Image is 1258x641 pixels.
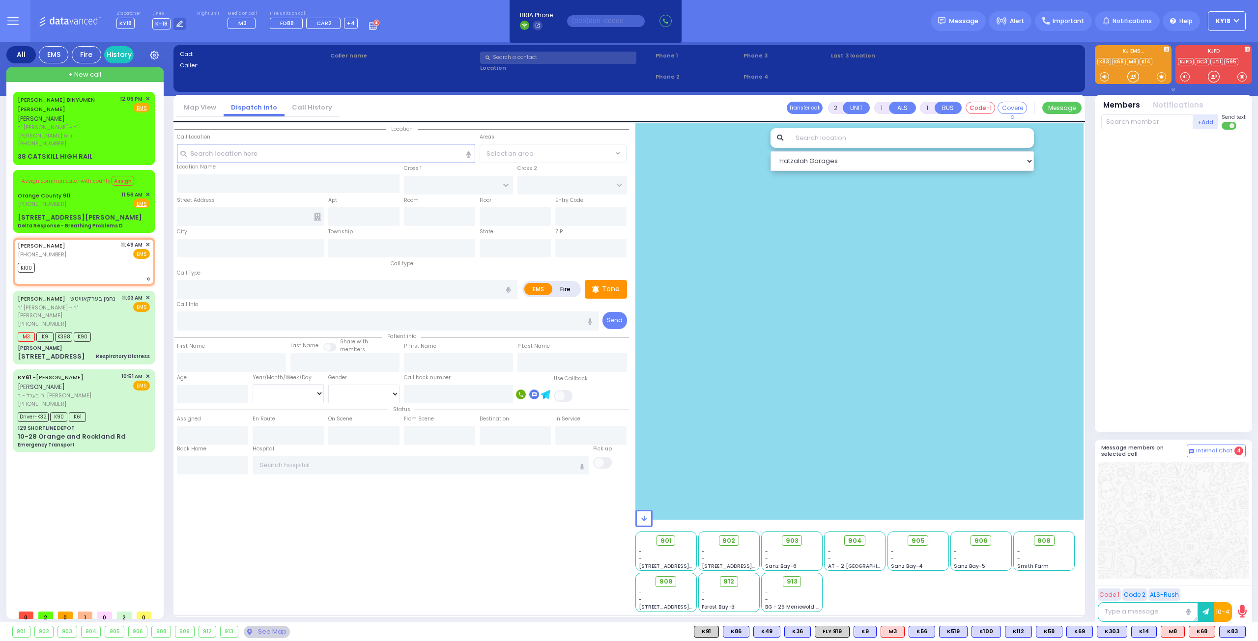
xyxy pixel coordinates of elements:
a: Map View [176,103,224,112]
label: Township [328,228,353,236]
div: All [6,46,36,63]
span: M3 [238,19,247,27]
span: - [765,548,768,555]
span: 906 [974,536,988,546]
div: 905 [105,626,124,637]
div: 10-28 Orange and Rockland Rd [18,432,126,442]
span: Important [1053,17,1084,26]
label: City [177,228,187,236]
small: Share with [340,338,368,345]
label: Turn off text [1222,121,1237,131]
span: 2 [117,612,132,619]
button: BUS [935,102,962,114]
span: members [340,346,365,353]
button: Transfer call [787,102,823,114]
div: 908 [152,626,171,637]
label: State [480,228,493,236]
div: K303 [1097,626,1127,638]
a: Util [1210,58,1223,65]
label: Areas [480,133,494,141]
button: Notifications [1153,100,1203,111]
span: [PHONE_NUMBER] [18,400,66,408]
span: EMS [133,249,150,259]
label: Pick up [593,445,612,453]
label: From Scene [404,415,434,423]
div: Delta Response - Breathing Problems D [18,222,123,229]
div: Respiratory Distress [96,353,150,360]
label: Cross 1 [404,165,422,172]
span: 2 [38,612,53,619]
label: First Name [177,342,205,350]
span: - [765,596,768,603]
input: Search location [789,128,1034,148]
span: - [954,555,957,562]
label: Dispatcher [116,11,141,17]
label: P Last Name [517,342,550,350]
a: History [104,46,134,63]
span: Call type [386,260,418,267]
button: Covered [998,102,1027,114]
span: AT - 2 [GEOGRAPHIC_DATA] [828,562,901,570]
a: M8 [1127,58,1139,65]
span: [PHONE_NUMBER] [18,320,66,328]
span: - [639,555,642,562]
div: See map [244,626,290,638]
div: EMS [39,46,68,63]
label: Gender [328,374,347,382]
div: M3 [881,626,905,638]
span: Message [949,16,978,26]
span: 4 [1234,446,1243,455]
label: Location [480,64,652,72]
div: K83 [1219,626,1246,638]
span: [STREET_ADDRESS][PERSON_NAME] [702,562,795,570]
label: Last 3 location [831,52,955,60]
div: M8 [1161,626,1185,638]
span: - [702,596,705,603]
div: BLS [1036,626,1062,638]
div: K36 [784,626,811,638]
span: 11:56 AM [121,191,143,198]
input: (000)000-00000 [567,15,645,27]
button: Code-1 [966,102,995,114]
label: Call Location [177,133,210,141]
a: K14 [1140,58,1152,65]
div: BLS [784,626,811,638]
a: KJFD [1178,58,1194,65]
span: - [828,555,831,562]
span: Sanz Bay-5 [954,562,985,570]
span: Patient info [382,333,421,340]
span: K90 [50,412,67,422]
span: +4 [347,19,355,27]
div: K91 [694,626,719,638]
span: KY18 [1216,17,1230,26]
span: KY61 - [18,373,36,381]
button: Internal Chat 4 [1187,445,1246,457]
button: Send [602,312,627,329]
label: Cad: [180,50,327,58]
span: [PHONE_NUMBER] [18,251,66,258]
span: [PHONE_NUMBER] [18,139,66,147]
label: On Scene [328,415,352,423]
span: - [1017,548,1020,555]
a: [PERSON_NAME] [18,373,84,381]
span: ר' [PERSON_NAME] - ר' [PERSON_NAME] [18,304,118,320]
div: ALS KJ [1161,626,1185,638]
div: ALS [881,626,905,638]
span: - [828,548,831,555]
span: Status [388,406,415,413]
span: 0 [137,612,151,619]
div: BLS [753,626,780,638]
span: 0 [19,612,33,619]
span: 1 [78,612,92,619]
span: Sanz Bay-6 [765,562,797,570]
div: BLS [723,626,749,638]
label: Night unit [197,11,219,17]
div: 906 [129,626,147,637]
div: K68 [1189,626,1215,638]
span: - [891,555,894,562]
button: UNIT [843,102,870,114]
label: Lines [152,11,186,17]
label: Location Name [177,163,216,171]
span: 912 [723,577,734,586]
span: 904 [848,536,862,546]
